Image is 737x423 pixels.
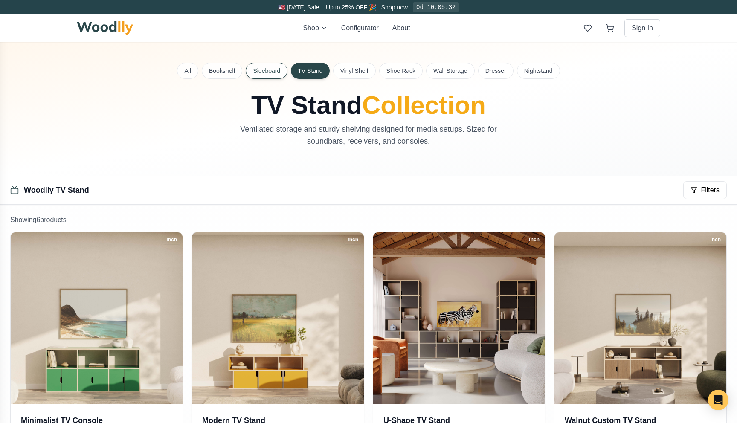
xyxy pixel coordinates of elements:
[341,23,379,33] button: Configurator
[708,390,728,410] div: Open Intercom Messenger
[392,23,410,33] button: About
[379,63,423,79] button: Shoe Rack
[701,185,720,195] span: Filters
[683,181,727,199] button: Filters
[413,2,459,12] div: 0d 10:05:32
[278,4,381,11] span: 🇺🇸 [DATE] Sale – Up to 25% OFF 🎉 –
[381,4,408,11] a: Shop now
[246,63,287,79] button: Sideboard
[517,63,560,79] button: Nightstand
[177,93,560,118] h1: TV Stand
[333,63,376,79] button: Vinyl Shelf
[162,235,181,244] div: Inch
[10,215,727,225] p: Showing 6 product s
[202,63,242,79] button: Bookshelf
[706,235,725,244] div: Inch
[24,186,89,194] a: Woodlly TV Stand
[192,232,364,404] img: Modern TV Stand
[11,232,183,404] img: Minimalist TV Console
[344,235,362,244] div: Inch
[554,232,726,404] img: Walnut Custom TV Stand
[303,23,327,33] button: Shop
[373,232,545,404] img: U-Shape TV Stand
[624,19,660,37] button: Sign In
[362,91,486,119] span: Collection
[291,63,329,79] button: TV Stand
[77,21,133,35] img: Woodlly
[478,63,514,79] button: Dresser
[177,63,198,79] button: All
[426,63,475,79] button: Wall Storage
[225,123,512,147] p: Ventilated storage and sturdy shelving designed for media setups. Sized for soundbars, receivers,...
[525,235,543,244] div: Inch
